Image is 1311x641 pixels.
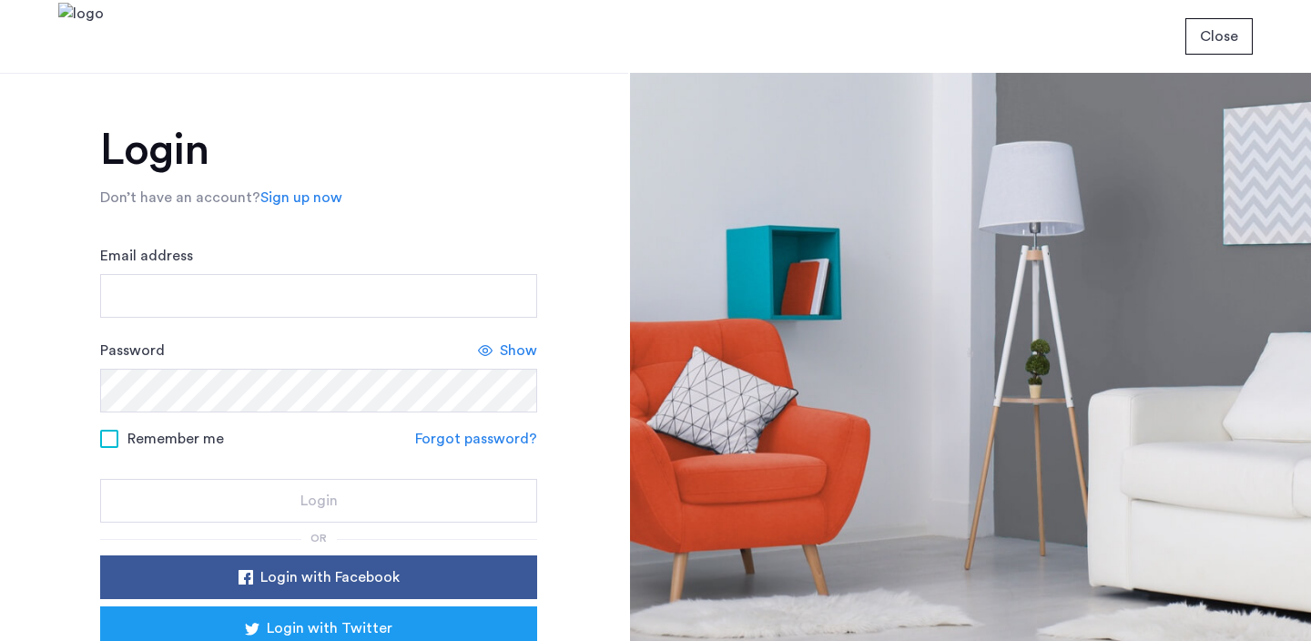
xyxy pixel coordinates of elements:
[100,479,537,523] button: button
[100,555,537,599] button: button
[415,428,537,450] a: Forgot password?
[1200,25,1238,47] span: Close
[260,566,400,588] span: Login with Facebook
[100,190,260,205] span: Don’t have an account?
[100,128,537,172] h1: Login
[1185,18,1253,55] button: button
[300,490,338,512] span: Login
[127,428,224,450] span: Remember me
[310,533,327,544] span: or
[500,340,537,361] span: Show
[260,187,342,209] a: Sign up now
[267,617,392,639] span: Login with Twitter
[100,245,193,267] label: Email address
[58,3,104,71] img: logo
[100,340,165,361] label: Password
